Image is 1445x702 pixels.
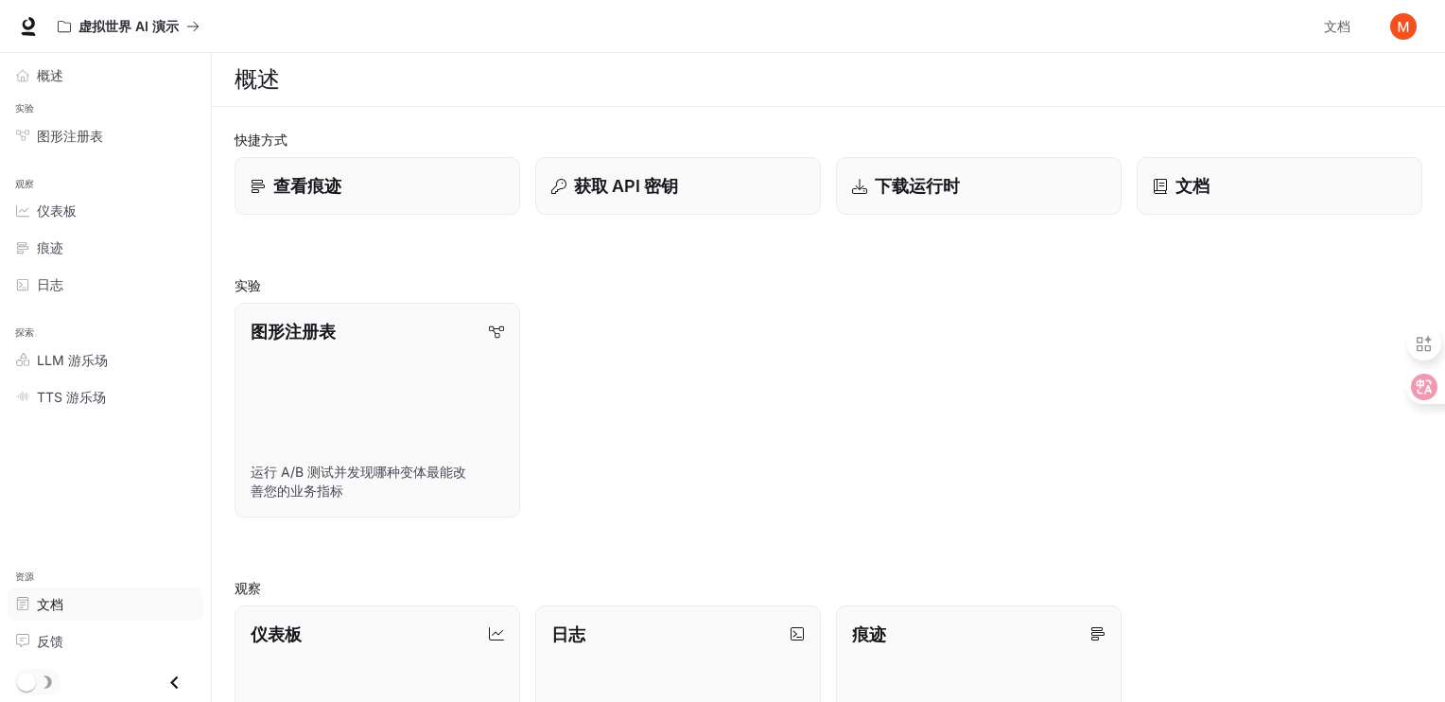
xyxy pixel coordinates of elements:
[8,343,203,377] a: LLM 游乐场
[15,326,35,339] font: 探索
[235,132,287,148] font: 快捷方式
[1137,157,1422,215] a: 文档
[251,322,336,342] font: 图形注册表
[852,624,886,644] font: 痕迹
[37,276,63,292] font: 日志
[875,176,960,196] font: 下载运行时
[1324,18,1350,34] font: 文档
[78,18,179,34] font: 虚拟世界 AI 演示
[8,380,203,413] a: TTS 游乐场
[235,303,520,518] a: 图形注册表运行 A/B 测试并发现哪种变体最能改善您的业务指标
[15,570,35,583] font: 资源
[273,176,341,196] font: 查看痕迹
[153,663,196,702] button: 关闭抽屉
[235,65,279,93] font: 概述
[8,194,203,227] a: 仪表板
[8,588,203,621] a: 文档
[37,67,63,83] font: 概述
[37,389,106,405] font: TTS 游乐场
[535,157,821,215] button: 获取 API 密钥
[37,596,63,612] font: 文档
[15,102,35,114] font: 实验
[8,231,203,264] a: 痕迹
[235,580,261,596] font: 观察
[235,277,261,293] font: 实验
[1390,13,1417,40] img: 用户头像
[15,178,35,190] font: 观察
[37,352,108,368] font: LLM 游乐场
[836,157,1122,215] a: 下载运行时
[1175,176,1210,196] font: 文档
[551,624,585,644] font: 日志
[37,202,77,219] font: 仪表板
[37,128,103,144] font: 图形注册表
[8,119,203,152] a: 图形注册表
[574,176,678,196] font: 获取 API 密钥
[17,671,36,692] span: 暗模式切换
[235,157,520,215] a: 查看痕迹
[8,268,203,301] a: 日志
[251,624,302,644] font: 仪表板
[8,59,203,92] a: 概述
[37,239,63,255] font: 痕迹
[1384,8,1422,45] button: 用户头像
[251,464,466,499] font: 运行 A/B 测试并发现哪种变体最能改善您的业务指标
[8,624,203,658] a: 反馈
[37,633,63,649] font: 反馈
[49,8,208,45] button: 所有工作区
[1316,8,1377,45] a: 文档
